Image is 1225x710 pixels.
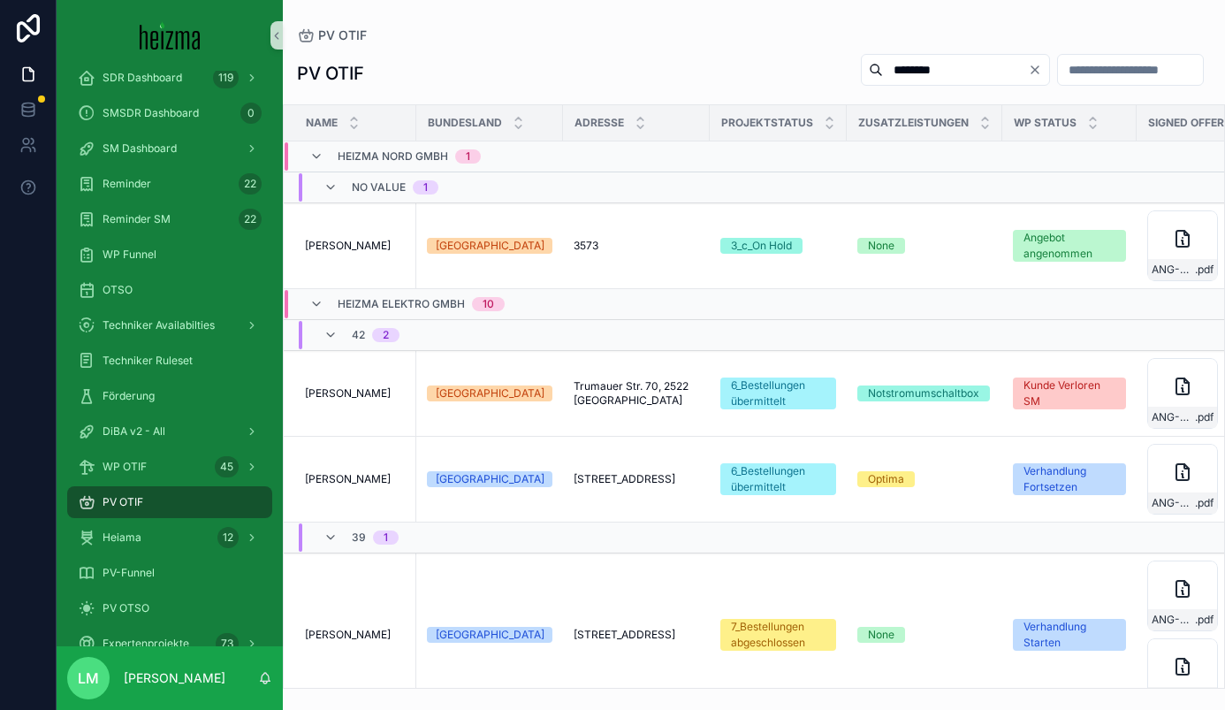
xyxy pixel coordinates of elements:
[318,27,367,44] span: PV OTIF
[574,239,598,253] span: 3573
[1195,613,1214,627] span: .pdf
[103,389,155,403] span: Förderung
[103,318,215,332] span: Techniker Availabilties
[67,628,272,660] a: Expertenprojekte73
[352,328,365,342] span: 42
[1013,378,1126,409] a: Kunde Verloren SM
[305,628,406,642] a: [PERSON_NAME]
[305,472,391,486] span: [PERSON_NAME]
[103,531,141,545] span: Heiama
[1195,410,1214,424] span: .pdf
[1023,378,1115,409] div: Kunde Verloren SM
[103,566,155,580] span: PV-Funnel
[240,103,262,124] div: 0
[103,354,193,368] span: Techniker Ruleset
[483,297,494,311] div: 10
[103,601,149,615] span: PV OTSO
[67,592,272,624] a: PV OTSO
[217,527,239,548] div: 12
[466,149,470,164] div: 1
[297,27,367,44] a: PV OTIF
[103,248,156,262] span: WP Funnel
[720,619,836,651] a: 7_Bestellungen abgeschlossen
[67,557,272,589] a: PV-Funnel
[124,669,225,687] p: [PERSON_NAME]
[1023,463,1115,495] div: Verhandlung Fortsetzen
[140,21,201,50] img: App logo
[384,531,388,545] div: 1
[67,345,272,377] a: Techniker Ruleset
[103,106,199,120] span: SMSDR Dashboard
[67,239,272,271] a: WP Funnel
[436,627,544,643] div: [GEOGRAPHIC_DATA]
[427,471,552,487] a: [GEOGRAPHIC_DATA]
[1152,263,1195,277] span: ANG-PV-1563-[GEOGRAPHIC_DATA][PERSON_NAME]misse-Besichtigung
[868,386,979,401] div: Notstromumschaltbox
[67,62,272,94] a: SDR Dashboard119
[305,628,391,642] span: [PERSON_NAME]
[1152,496,1195,510] span: ANG-PV-2434-Friedl-2025-05-30-(3)
[67,486,272,518] a: PV OTIF
[216,633,239,654] div: 73
[103,141,177,156] span: SM Dashboard
[1028,63,1049,77] button: Clear
[1195,263,1214,277] span: .pdf
[103,424,165,439] span: DiBA v2 - All
[574,472,699,486] a: [STREET_ADDRESS]
[305,239,406,253] a: [PERSON_NAME]
[103,637,189,651] span: Expertenprojekte
[731,619,826,651] div: 7_Bestellungen abgeschlossen
[427,627,552,643] a: [GEOGRAPHIC_DATA]
[103,283,133,297] span: OTSO
[868,238,894,254] div: None
[1195,496,1214,510] span: .pdf
[1013,619,1126,651] a: Verhandlung Starten
[67,416,272,447] a: DiBA v2 - All
[720,378,836,409] a: 6_Bestellungen übermittelt
[306,116,338,130] span: Name
[1014,116,1077,130] span: WP Status
[338,297,465,311] span: Heizma Elektro GmbH
[67,522,272,553] a: Heiama12
[352,180,406,195] span: No value
[721,116,813,130] span: Projektstatus
[103,212,171,226] span: Reminder SM
[213,67,239,88] div: 119
[720,463,836,495] a: 6_Bestellungen übermittelt
[857,627,992,643] a: None
[67,203,272,235] a: Reminder SM22
[78,668,99,689] span: LM
[67,133,272,164] a: SM Dashboard
[67,168,272,200] a: Reminder22
[731,378,826,409] div: 6_Bestellungen übermittelt
[868,627,894,643] div: None
[338,149,448,164] span: Heizma Nord GmbH
[858,116,969,130] span: Zusatzleistungen
[857,386,992,401] a: Notstromumschaltbox
[1023,619,1115,651] div: Verhandlung Starten
[1023,230,1115,262] div: Angebot angenommen
[857,238,992,254] a: None
[305,239,391,253] span: [PERSON_NAME]
[574,472,675,486] span: [STREET_ADDRESS]
[67,309,272,341] a: Techniker Availabilties
[305,386,391,401] span: [PERSON_NAME]
[574,628,699,642] a: [STREET_ADDRESS]
[720,238,836,254] a: 3_c_On Hold
[383,328,389,342] div: 2
[731,463,826,495] div: 6_Bestellungen übermittelt
[305,386,406,401] a: [PERSON_NAME]
[103,177,151,191] span: Reminder
[297,61,364,86] h1: PV OTIF
[436,471,544,487] div: [GEOGRAPHIC_DATA]
[215,456,239,477] div: 45
[868,471,904,487] div: Optima
[239,209,262,230] div: 22
[427,386,552,401] a: [GEOGRAPHIC_DATA]
[1013,463,1126,495] a: Verhandlung Fortsetzen
[574,239,699,253] a: 3573
[1152,410,1195,424] span: ANG-PV-2951-Beranek-2025-07-15_gezeichnet
[67,451,272,483] a: WP OTIF45
[574,379,699,408] span: Trumauer Str. 70, 2522 [GEOGRAPHIC_DATA]
[423,180,428,195] div: 1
